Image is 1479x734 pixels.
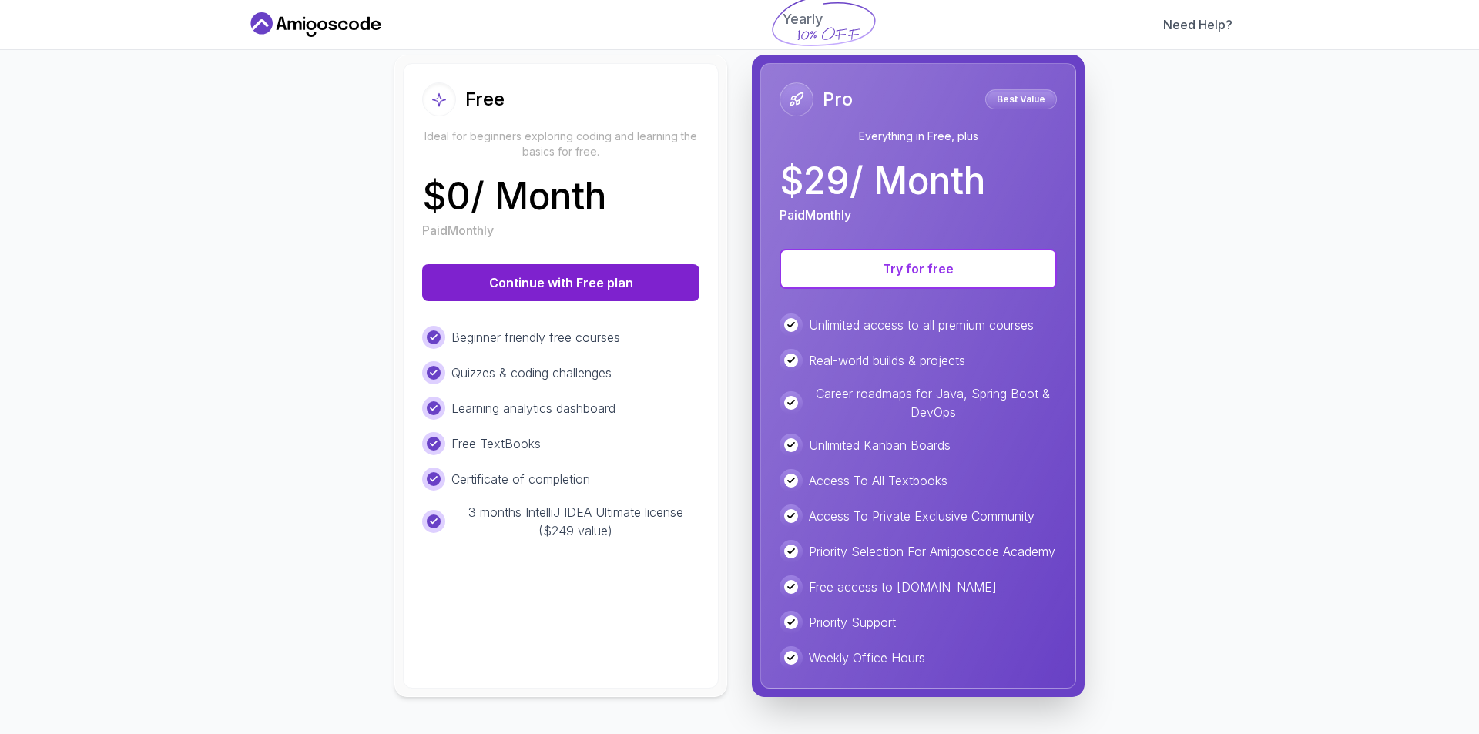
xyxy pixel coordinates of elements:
p: Priority Support [809,613,896,632]
p: $ 0 / Month [422,178,606,215]
p: Best Value [988,92,1055,107]
a: Need Help? [1163,15,1232,34]
p: Quizzes & coding challenges [451,364,612,382]
p: Free access to [DOMAIN_NAME] [809,578,997,596]
p: Unlimited access to all premium courses [809,316,1034,334]
p: Access To All Textbooks [809,471,947,490]
p: Everything in Free, plus [780,129,1057,144]
p: Career roadmaps for Java, Spring Boot & DevOps [809,384,1057,421]
button: Try for free [780,249,1057,289]
p: Paid Monthly [780,206,851,224]
h2: Pro [823,87,853,112]
button: Continue with Free plan [422,264,699,301]
p: Free TextBooks [451,434,541,453]
p: Ideal for beginners exploring coding and learning the basics for free. [422,129,699,159]
p: Learning analytics dashboard [451,399,615,417]
p: 3 months IntelliJ IDEA Ultimate license ($249 value) [451,503,699,540]
p: Access To Private Exclusive Community [809,507,1035,525]
p: Weekly Office Hours [809,649,925,667]
p: Priority Selection For Amigoscode Academy [809,542,1055,561]
p: Unlimited Kanban Boards [809,436,951,454]
h2: Free [465,87,505,112]
p: Certificate of completion [451,470,590,488]
p: Paid Monthly [422,221,494,240]
p: Beginner friendly free courses [451,328,620,347]
p: Real-world builds & projects [809,351,965,370]
p: $ 29 / Month [780,163,985,199]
